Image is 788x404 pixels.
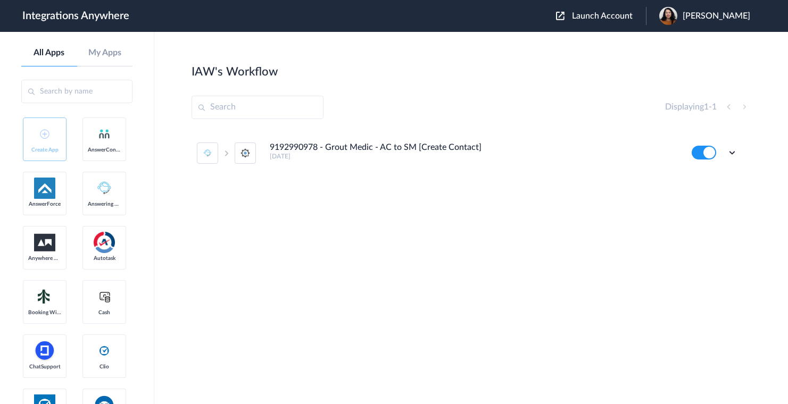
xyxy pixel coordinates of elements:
span: Booking Widget [28,309,61,316]
img: Setmore_Logo.svg [34,287,55,306]
span: AnswerConnect [88,147,121,153]
img: blob [659,7,677,25]
img: clio-logo.svg [98,344,111,357]
span: Clio [88,364,121,370]
a: My Apps [77,48,133,58]
span: Answering Service [88,201,121,207]
img: add-icon.svg [40,129,49,139]
span: ChatSupport [28,364,61,370]
img: answerconnect-logo.svg [98,128,111,140]
img: launch-acct-icon.svg [556,12,565,20]
span: Create App [28,147,61,153]
h2: IAW's Workflow [192,65,278,79]
h1: Integrations Anywhere [22,10,129,22]
button: Launch Account [556,11,646,21]
input: Search by name [21,80,132,103]
img: Answering_service.png [94,178,115,199]
img: af-app-logo.svg [34,178,55,199]
h4: 9192990978 - Grout Medic - AC to SM [Create Contact] [270,142,482,153]
span: Launch Account [572,12,633,20]
img: cash-logo.svg [98,290,111,303]
input: Search [192,96,324,119]
span: AnswerForce [28,201,61,207]
img: chatsupport-icon.svg [34,340,55,361]
a: All Apps [21,48,77,58]
h4: Displaying - [665,102,717,112]
span: Autotask [88,255,121,262]
span: Anywhere Works [28,255,61,262]
span: [PERSON_NAME] [683,11,750,21]
h5: [DATE] [270,153,677,160]
span: 1 [704,103,709,111]
img: autotask.png [94,232,115,253]
img: aww.png [34,234,55,251]
span: 1 [712,103,717,111]
span: Cash [88,309,121,316]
